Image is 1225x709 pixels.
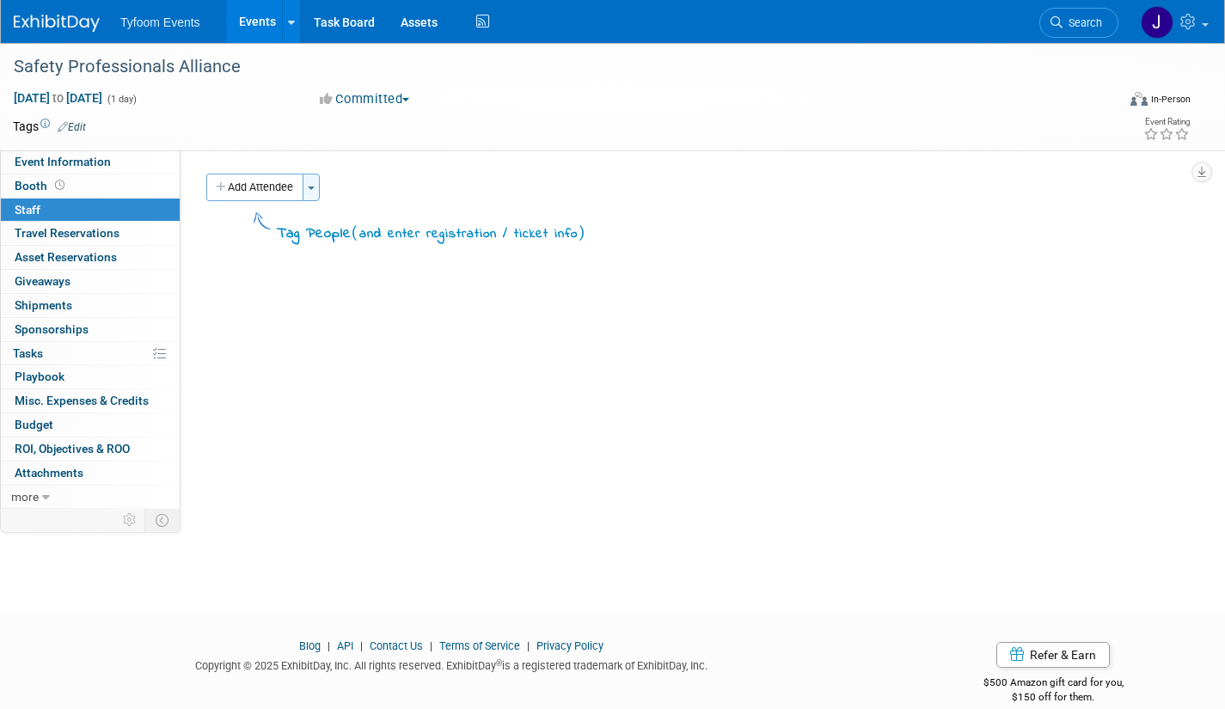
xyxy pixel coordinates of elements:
div: Safety Professionals Alliance [8,52,1090,83]
button: Add Attendee [206,174,303,201]
span: Misc. Expenses & Credits [15,394,149,407]
div: $150 off for them. [916,690,1191,705]
div: Event Format [1016,89,1191,115]
span: | [523,639,534,652]
span: ROI, Objectives & ROO [15,442,130,455]
sup: ® [496,658,502,668]
a: Booth [1,174,180,198]
span: [DATE] [DATE] [13,90,103,106]
span: Event Information [15,155,111,168]
span: | [356,639,367,652]
a: Sponsorships [1,318,180,341]
a: Event Information [1,150,180,174]
div: $500 Amazon gift card for you, [916,664,1191,704]
div: In-Person [1150,93,1191,106]
a: Travel Reservations [1,222,180,245]
span: (1 day) [106,94,137,105]
span: more [11,490,39,504]
span: Search [1063,16,1102,29]
td: Toggle Event Tabs [145,509,181,531]
span: Booth [15,179,68,193]
a: Edit [58,121,86,133]
a: Asset Reservations [1,246,180,269]
a: Misc. Expenses & Credits [1,389,180,413]
span: ) [578,223,585,241]
a: Giveaways [1,270,180,293]
span: ( [352,223,359,241]
a: Budget [1,413,180,437]
span: Travel Reservations [15,226,119,240]
div: Copyright © 2025 ExhibitDay, Inc. All rights reserved. ExhibitDay is a registered trademark of Ex... [13,654,890,674]
span: and enter registration / ticket info [359,224,578,243]
td: Tags [13,118,86,135]
a: Staff [1,199,180,222]
span: Playbook [15,370,64,383]
a: more [1,486,180,509]
a: Playbook [1,365,180,388]
button: Committed [314,90,416,108]
span: | [426,639,437,652]
img: Format-Inperson.png [1130,92,1148,106]
a: API [337,639,353,652]
span: Staff [15,203,40,217]
a: Blog [299,639,321,652]
span: Booth not reserved yet [52,179,68,192]
span: | [323,639,334,652]
a: Search [1039,8,1118,38]
div: Event Rating [1143,118,1190,126]
a: Shipments [1,294,180,317]
span: Budget [15,418,53,431]
a: Tasks [1,342,180,365]
a: Contact Us [370,639,423,652]
span: Shipments [15,298,72,312]
span: Tyfoom Events [120,15,200,29]
span: Asset Reservations [15,250,117,264]
span: Giveaways [15,274,70,288]
a: Privacy Policy [536,639,603,652]
span: Sponsorships [15,322,89,336]
a: Terms of Service [439,639,520,652]
a: Refer & Earn [996,642,1110,668]
a: Attachments [1,461,180,485]
span: Attachments [15,466,83,480]
img: Jason Cuskelly [1141,6,1173,39]
a: ROI, Objectives & ROO [1,437,180,461]
img: ExhibitDay [14,15,100,32]
td: Personalize Event Tab Strip [115,509,145,531]
span: to [50,91,66,105]
span: Tasks [13,346,43,360]
div: Tag People [277,222,585,245]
